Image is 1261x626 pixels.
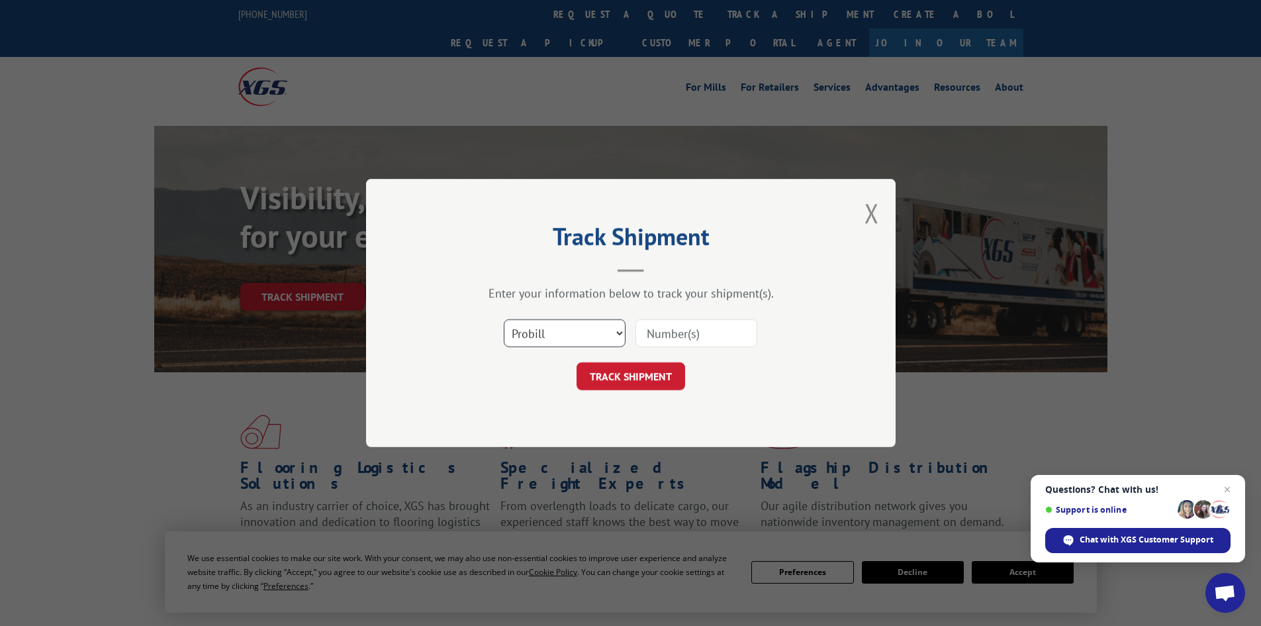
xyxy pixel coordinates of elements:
[1219,482,1235,497] span: Close chat
[1045,528,1231,553] div: Chat with XGS Customer Support
[635,319,757,347] input: Number(s)
[1080,534,1213,546] span: Chat with XGS Customer Support
[1045,505,1173,515] span: Support is online
[1045,484,1231,495] span: Questions? Chat with us!
[1205,573,1245,613] div: Open chat
[864,195,879,231] button: Close modal
[432,227,829,252] h2: Track Shipment
[577,362,685,390] button: TRACK SHIPMENT
[432,286,829,301] div: Enter your information below to track your shipment(s).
